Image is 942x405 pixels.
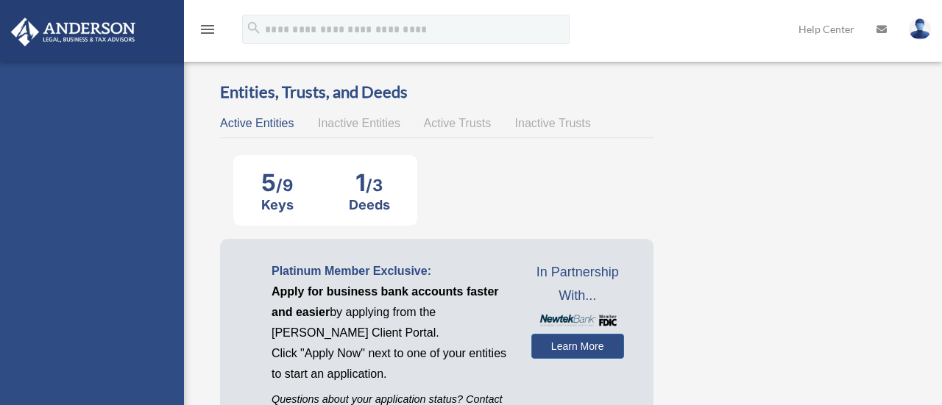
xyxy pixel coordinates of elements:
[220,81,654,104] h3: Entities, Trusts, and Deeds
[909,18,931,40] img: User Pic
[349,197,390,212] div: Deeds
[246,20,262,36] i: search
[349,168,390,197] div: 1
[272,285,499,318] span: Apply for business bank accounts faster and easier
[318,117,400,129] span: Inactive Entities
[199,26,216,38] a: menu
[220,117,294,129] span: Active Entities
[366,176,383,195] span: /3
[272,261,509,282] p: Platinum Member Exclusive:
[199,21,216,38] i: menu
[424,117,492,129] span: Active Trusts
[531,334,624,359] a: Learn More
[515,117,591,129] span: Inactive Trusts
[531,261,624,307] span: In Partnership With...
[261,168,294,197] div: 5
[272,282,509,343] p: by applying from the [PERSON_NAME] Client Portal.
[7,18,140,46] img: Anderson Advisors Platinum Portal
[276,176,293,195] span: /9
[261,197,294,212] div: Keys
[272,343,509,384] p: Click "Apply Now" next to one of your entities to start an application.
[539,315,617,326] img: NewtekBankLogoSM.png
